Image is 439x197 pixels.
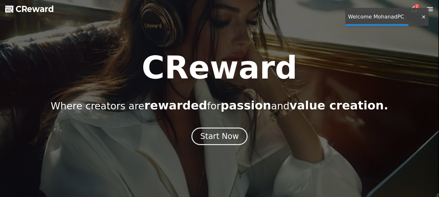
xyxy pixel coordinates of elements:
[290,99,388,112] span: value creation.
[414,4,420,9] div: 2
[51,99,388,112] p: Where creators are for and
[191,134,248,140] a: Start Now
[5,4,54,14] a: CReward
[191,128,248,145] button: Start Now
[144,99,207,112] span: rewarded
[410,5,418,13] a: 2
[142,52,297,83] h1: CReward
[16,4,54,14] span: CReward
[200,131,239,142] div: Start Now
[221,99,271,112] span: passion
